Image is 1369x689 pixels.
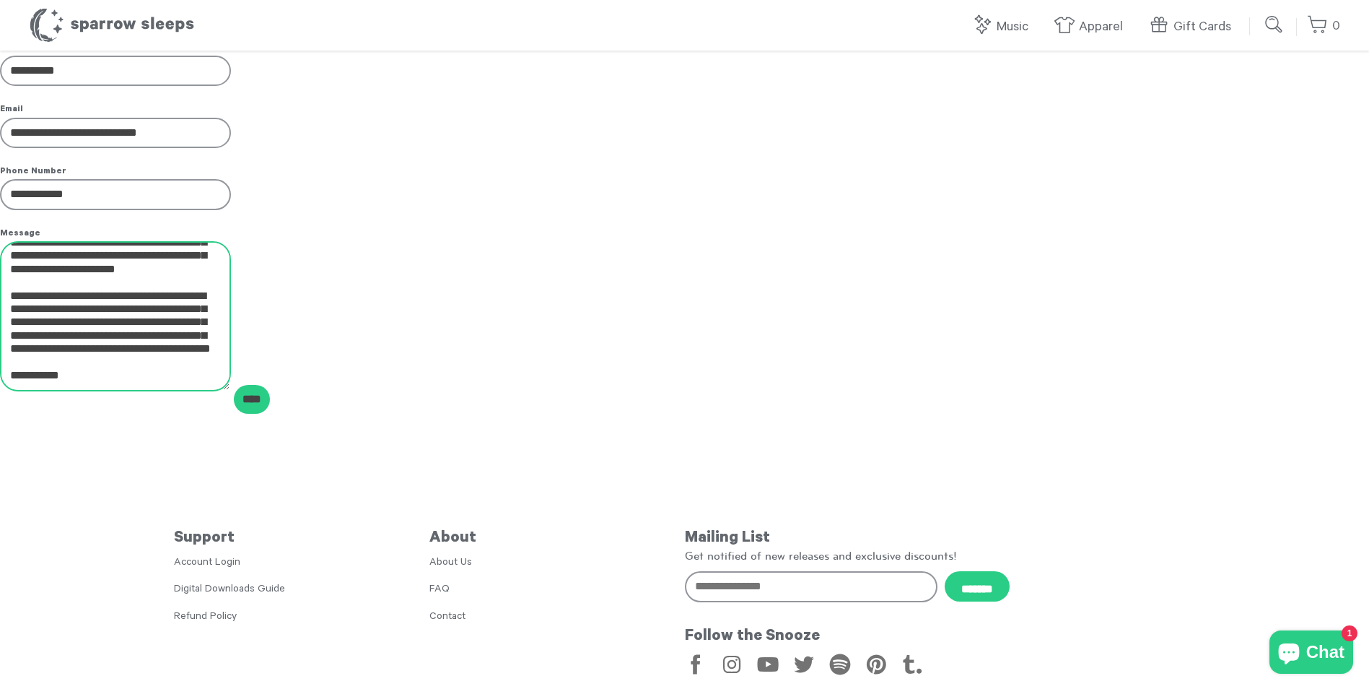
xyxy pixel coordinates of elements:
[429,612,465,623] a: Contact
[685,628,1196,646] h5: Follow the Snooze
[174,529,429,548] h5: Support
[901,654,923,675] a: Tumblr
[1260,10,1289,39] input: Submit
[971,12,1036,43] a: Music
[174,612,237,623] a: Refund Policy
[721,654,743,675] a: Instagram
[1054,12,1130,43] a: Apparel
[174,584,285,596] a: Digital Downloads Guide
[174,558,240,569] a: Account Login
[429,584,450,596] a: FAQ
[1148,12,1238,43] a: Gift Cards
[685,654,707,675] a: Facebook
[829,654,851,675] a: Spotify
[1307,11,1340,42] a: 0
[793,654,815,675] a: Twitter
[685,529,1196,548] h5: Mailing List
[685,548,1196,564] p: Get notified of new releases and exclusive discounts!
[757,654,779,675] a: YouTube
[429,558,472,569] a: About Us
[29,7,195,43] h1: Sparrow Sleeps
[865,654,887,675] a: Pinterest
[1265,630,1357,677] inbox-online-store-chat: Shopify online store chat
[429,529,685,548] h5: About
